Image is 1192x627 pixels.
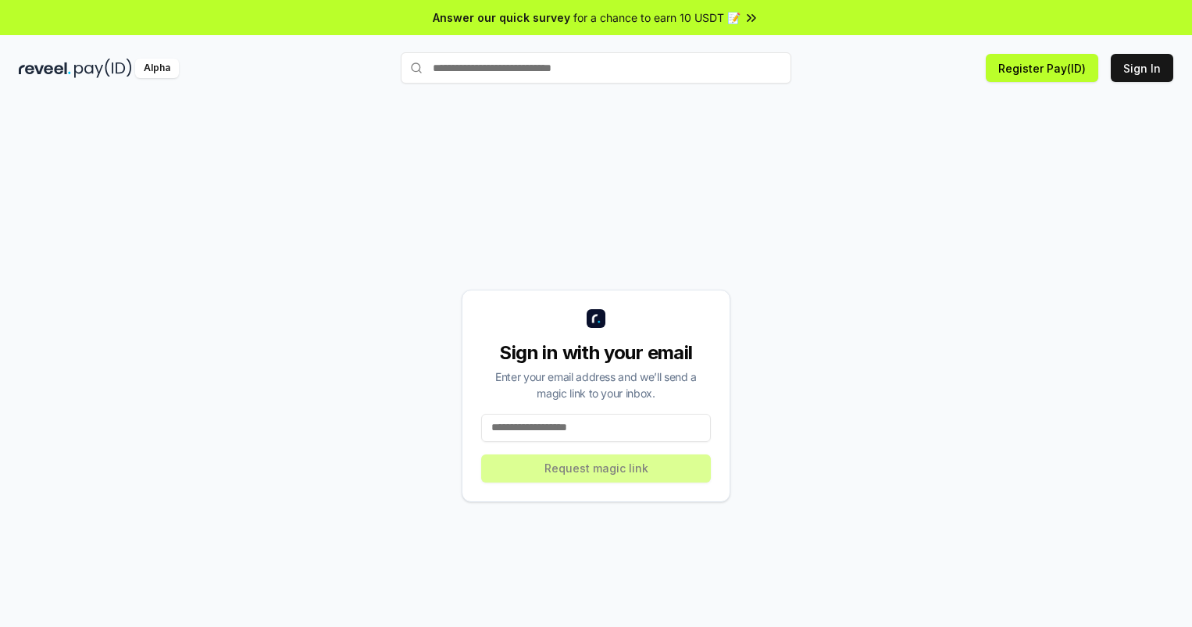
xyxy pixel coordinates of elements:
div: Sign in with your email [481,340,711,365]
button: Register Pay(ID) [986,54,1098,82]
div: Alpha [135,59,179,78]
span: for a chance to earn 10 USDT 📝 [573,9,741,26]
img: logo_small [587,309,605,328]
img: reveel_dark [19,59,71,78]
div: Enter your email address and we’ll send a magic link to your inbox. [481,369,711,401]
img: pay_id [74,59,132,78]
span: Answer our quick survey [433,9,570,26]
button: Sign In [1111,54,1173,82]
